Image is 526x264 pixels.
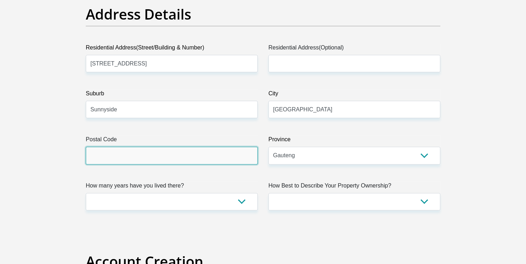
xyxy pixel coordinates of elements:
[268,181,440,193] label: How Best to Describe Your Property Ownership?
[268,55,440,72] input: Address line 2 (Optional)
[86,193,258,210] select: Please select a value
[268,43,440,55] label: Residential Address(Optional)
[86,89,258,101] label: Suburb
[86,43,258,55] label: Residential Address(Street/Building & Number)
[268,135,440,147] label: Province
[268,101,440,118] input: City
[86,6,440,23] h2: Address Details
[86,147,258,164] input: Postal Code
[268,89,440,101] label: City
[268,147,440,164] select: Please Select a Province
[86,181,258,193] label: How many years have you lived there?
[86,101,258,118] input: Suburb
[86,55,258,72] input: Valid residential address
[86,135,258,147] label: Postal Code
[268,193,440,210] select: Please select a value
